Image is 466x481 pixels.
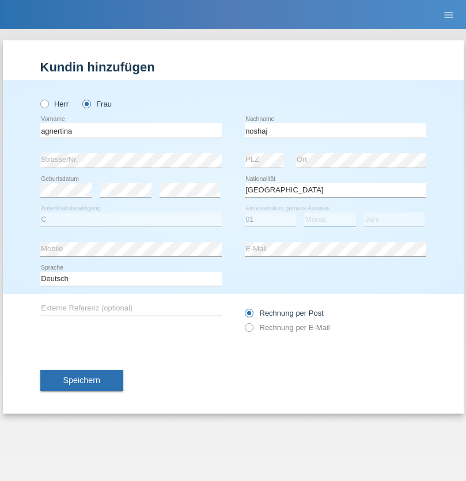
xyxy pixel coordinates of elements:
i: menu [443,9,454,21]
input: Herr [40,100,48,107]
input: Frau [82,100,90,107]
button: Speichern [40,370,123,392]
label: Frau [82,100,112,108]
input: Rechnung per Post [245,309,252,323]
a: menu [437,11,460,18]
label: Rechnung per E-Mail [245,323,330,332]
span: Speichern [63,376,100,385]
label: Herr [40,100,69,108]
label: Rechnung per Post [245,309,324,317]
h1: Kundin hinzufügen [40,60,426,74]
input: Rechnung per E-Mail [245,323,252,338]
